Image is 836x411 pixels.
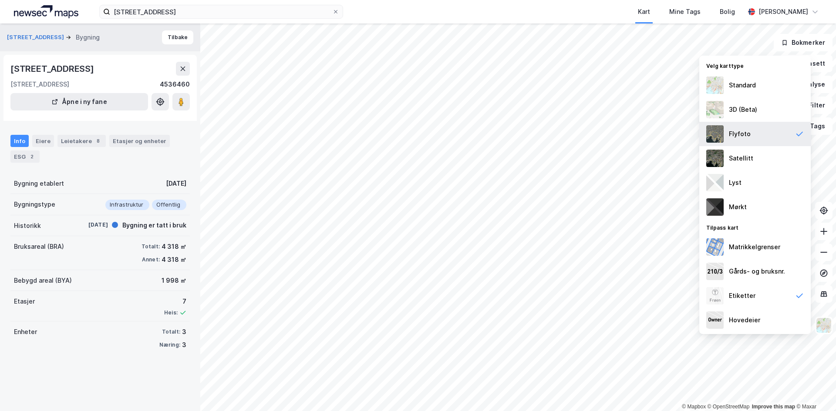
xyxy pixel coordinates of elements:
div: Bebygd areal (BYA) [14,275,72,286]
div: Annet: [142,256,160,263]
div: [PERSON_NAME] [758,7,808,17]
div: Næring: [159,341,180,348]
div: Bolig [720,7,735,17]
div: [STREET_ADDRESS] [10,62,96,76]
div: Historikk [14,221,41,231]
div: 3D (Beta) [729,104,757,115]
img: Z [706,101,724,118]
div: Eiere [32,135,54,147]
img: Z [706,287,724,304]
div: Heis: [164,309,178,316]
img: Z [706,125,724,143]
div: 1 998 ㎡ [162,275,186,286]
input: Søk på adresse, matrikkel, gårdeiere, leietakere eller personer [110,5,332,18]
div: Tilpass kart [699,219,811,235]
div: Standard [729,80,756,90]
img: Z [706,77,724,94]
img: Z [816,317,832,334]
div: 3 [182,340,186,350]
img: 9k= [706,150,724,167]
button: Tilbake [162,30,193,44]
div: Flyfoto [729,129,751,139]
div: Kontrollprogram for chat [792,369,836,411]
div: Info [10,135,29,147]
button: Tags [792,117,833,135]
div: Bygning er tatt i bruk [122,220,186,231]
div: [DATE] [166,178,186,189]
div: Lyst [729,177,742,188]
div: Etasjer og enheter [113,137,166,145]
div: [DATE] [73,221,108,229]
img: luj3wr1y2y3+OchiMxRmMxRlscgabnMEmZ7DJGWxyBpucwSZnsMkZbHIGm5zBJmewyRlscgabnMEmZ7DJGWxyBpucwSZnsMkZ... [706,174,724,191]
div: Etiketter [729,291,755,301]
div: Leietakere [57,135,106,147]
div: 4 318 ㎡ [162,241,186,252]
button: [STREET_ADDRESS] [7,33,66,42]
div: Totalt: [162,328,180,335]
iframe: Chat Widget [792,369,836,411]
img: cadastreKeys.547ab17ec502f5a4ef2b.jpeg [706,263,724,280]
button: Datasett [779,55,833,72]
div: Etasjer [14,296,35,307]
div: 4 318 ㎡ [162,254,186,265]
a: Improve this map [752,404,795,410]
div: 8 [94,137,102,145]
div: Gårds- og bruksnr. [729,266,785,277]
div: [STREET_ADDRESS] [10,79,69,90]
div: Bygningstype [14,199,55,210]
div: 3 [182,327,186,337]
button: Bokmerker [774,34,833,51]
div: Kart [638,7,650,17]
a: Mapbox [682,404,706,410]
button: Filter [791,97,833,114]
div: Enheter [14,327,37,337]
img: logo.a4113a55bc3d86da70a041830d287a7e.svg [14,5,78,18]
div: Totalt: [142,243,160,250]
div: 7 [164,296,186,307]
div: Bruksareal (BRA) [14,241,64,252]
div: Hovedeier [729,315,760,325]
img: nCdM7BzjoCAAAAAElFTkSuQmCC [706,198,724,216]
div: Velg karttype [699,57,811,73]
div: Bygning [76,32,100,43]
div: Mine Tags [669,7,701,17]
div: Matrikkelgrenser [729,242,780,252]
div: 4536460 [160,79,190,90]
div: 2 [27,152,36,161]
div: Bygning etablert [14,178,64,189]
div: Mørkt [729,202,747,212]
button: Åpne i ny fane [10,93,148,110]
a: OpenStreetMap [708,404,750,410]
div: ESG [10,150,40,163]
img: majorOwner.b5e170eddb5c04bfeeff.jpeg [706,311,724,329]
div: Satellitt [729,153,753,164]
img: cadastreBorders.cfe08de4b5ddd52a10de.jpeg [706,238,724,256]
